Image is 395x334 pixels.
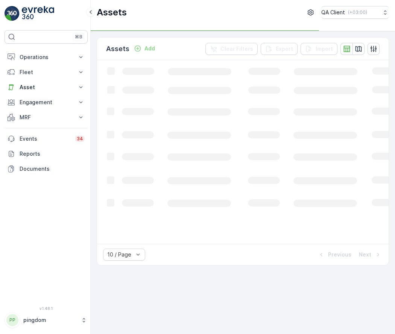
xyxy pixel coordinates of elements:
p: Assets [97,6,127,18]
p: Engagement [20,99,73,106]
p: MRF [20,114,73,121]
p: pingdom [23,316,77,324]
a: Events34 [5,131,88,146]
img: logo_light-DOdMpM7g.png [22,6,54,21]
button: Clear Filters [205,43,258,55]
div: PP [6,314,18,326]
p: Clear Filters [220,45,253,53]
button: Previous [317,250,352,259]
p: ( +03:00 ) [348,9,367,15]
p: Documents [20,165,85,173]
p: ⌘B [75,34,82,40]
p: Import [316,45,333,53]
p: 34 [77,136,83,142]
img: logo [5,6,20,21]
button: Export [261,43,298,55]
button: Asset [5,80,88,95]
button: PPpingdom [5,312,88,328]
p: Export [276,45,293,53]
button: Next [358,250,383,259]
a: Documents [5,161,88,176]
p: Assets [106,44,129,54]
button: Import [301,43,337,55]
p: Previous [328,251,351,258]
p: Asset [20,83,73,91]
p: Operations [20,53,73,61]
button: Engagement [5,95,88,110]
button: Operations [5,50,88,65]
p: QA Client [321,9,345,16]
a: Reports [5,146,88,161]
p: Next [359,251,371,258]
p: Reports [20,150,85,158]
button: Fleet [5,65,88,80]
p: Events [20,135,71,143]
button: QA Client(+03:00) [321,6,389,19]
p: Fleet [20,68,73,76]
button: Add [131,44,158,53]
p: Add [144,45,155,52]
span: v 1.48.1 [5,306,88,311]
button: MRF [5,110,88,125]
